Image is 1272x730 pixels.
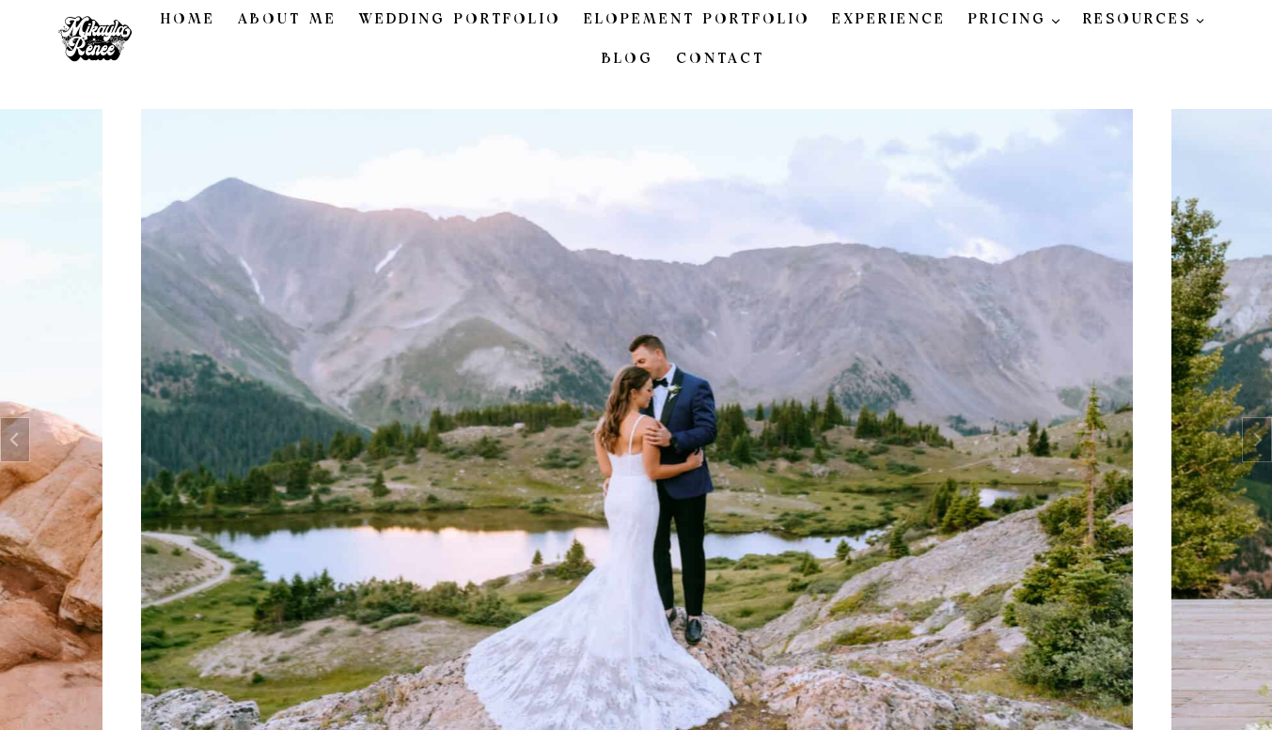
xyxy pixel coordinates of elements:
span: PRICING [968,8,1060,31]
span: RESOURCES [1083,8,1205,31]
a: Contact [665,39,776,79]
a: Blog [590,39,665,79]
button: Next slide [1242,417,1272,462]
img: Mikayla Renee Photo [48,7,142,72]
